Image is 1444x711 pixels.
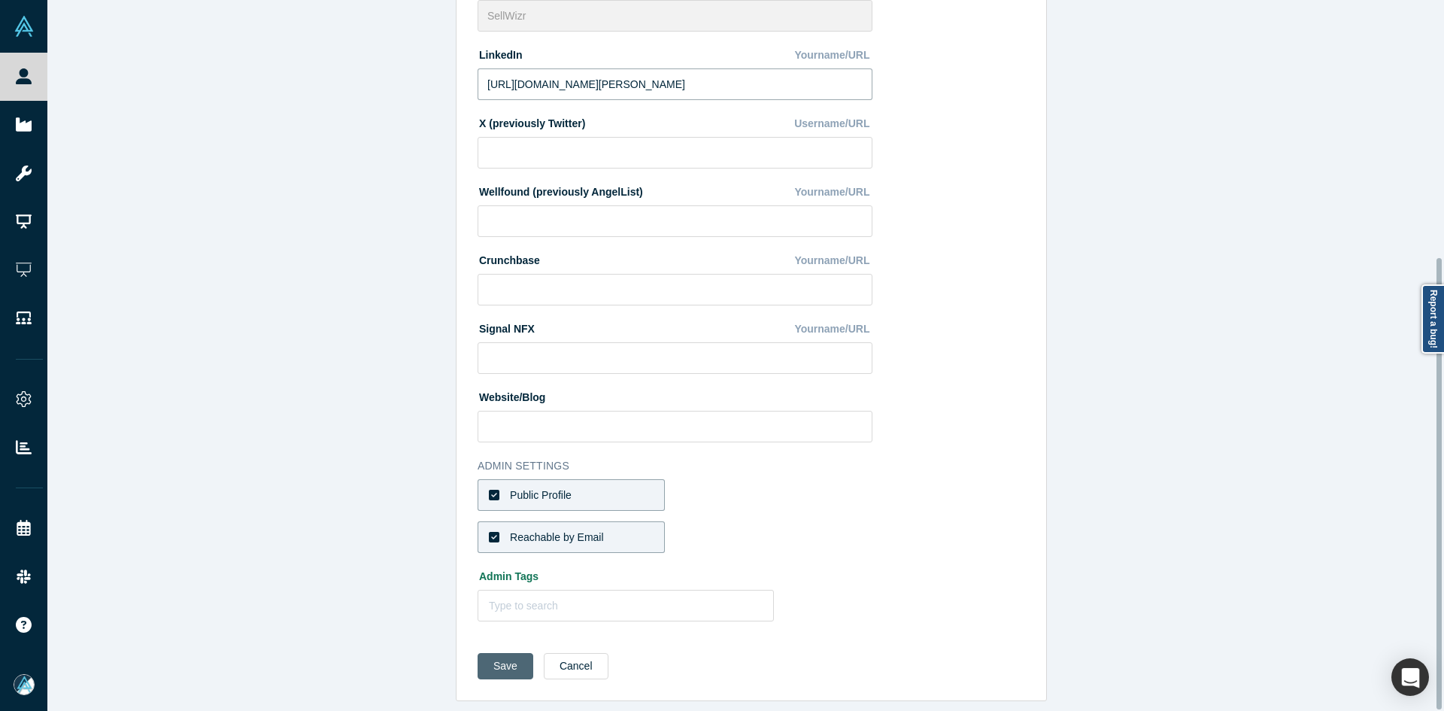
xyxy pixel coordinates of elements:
div: Reachable by Email [510,530,604,545]
div: Yourname/URL [794,316,872,342]
img: Alchemist Vault Logo [14,16,35,37]
a: Report a bug! [1421,284,1444,354]
label: X (previously Twitter) [478,111,585,132]
label: Signal NFX [478,316,535,337]
label: Admin Tags [478,564,872,585]
button: Save [478,653,533,679]
div: Yourname/URL [794,42,872,68]
label: Crunchbase [478,248,540,269]
label: LinkedIn [478,42,523,63]
img: Mia Scott's Account [14,674,35,695]
div: Yourname/URL [794,248,872,274]
button: Cancel [544,653,608,679]
h3: Admin Settings [478,458,872,474]
div: Yourname/URL [794,179,872,205]
div: Username/URL [794,111,872,137]
div: Public Profile [510,488,572,503]
label: Wellfound (previously AngelList) [478,179,643,200]
label: Website/Blog [478,384,545,406]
